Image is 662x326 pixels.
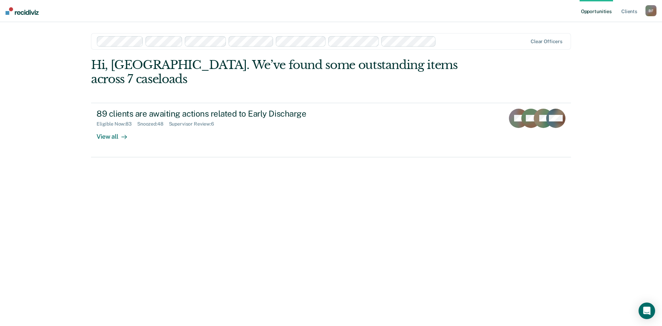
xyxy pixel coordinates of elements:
div: Hi, [GEOGRAPHIC_DATA]. We’ve found some outstanding items across 7 caseloads [91,58,475,86]
div: B F [645,5,656,16]
div: Snoozed : 48 [137,121,169,127]
div: 89 clients are awaiting actions related to Early Discharge [97,109,339,119]
div: Open Intercom Messenger [639,303,655,319]
div: Eligible Now : 83 [97,121,137,127]
img: Recidiviz [6,7,39,15]
div: View all [97,127,135,140]
a: 89 clients are awaiting actions related to Early DischargeEligible Now:83Snoozed:48Supervisor Rev... [91,103,571,157]
div: Clear officers [531,39,562,45]
button: BF [645,5,656,16]
div: Supervisor Review : 6 [169,121,220,127]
